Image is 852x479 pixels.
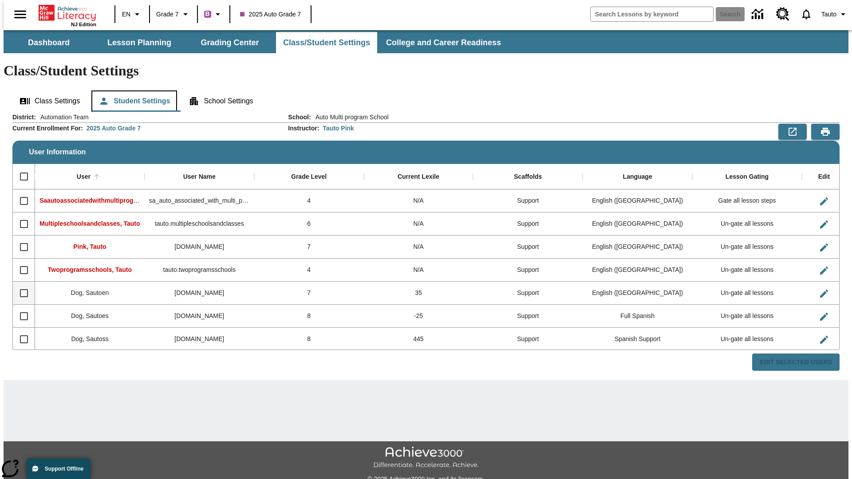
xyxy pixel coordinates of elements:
div: Current Lexile [398,173,439,181]
button: Open side menu [7,1,33,27]
button: Dashboard [4,32,93,53]
span: EN [122,10,130,19]
div: 6 [254,212,364,236]
div: SubNavbar [4,30,848,53]
button: Edit User [815,308,833,326]
button: Edit User [815,285,833,302]
div: 7 [254,236,364,259]
span: Automation Team [36,113,89,122]
div: sa_auto_associated_with_multi_program_classes [145,189,254,212]
a: Data Center [746,2,771,27]
div: Support [473,189,583,212]
div: User [77,173,91,181]
span: B [205,8,210,20]
button: Support Offline [27,459,91,479]
div: sautoss.dog [145,328,254,351]
div: 2025 Auto Grade 7 [87,124,141,133]
button: Export to CSV [778,124,807,140]
div: Un-gate all lessons [692,328,802,351]
span: NJ Edition [71,22,96,27]
div: 4 [254,259,364,282]
div: English (US) [583,259,692,282]
div: Support [473,282,583,305]
button: Print Preview [811,124,840,140]
div: tauto.multipleschoolsandclasses [145,212,254,236]
div: English (US) [583,282,692,305]
a: Home [39,4,96,22]
button: Grade: Grade 7, Select a grade [153,6,194,22]
div: Support [473,236,583,259]
div: Full Spanish [583,305,692,328]
button: Student Settings [91,90,177,112]
h1: Class/Student Settings [4,63,848,79]
div: Support [473,328,583,351]
button: Language: EN, Select a language [118,6,146,22]
button: Class/Student Settings [276,32,377,53]
button: College and Career Readiness [379,32,508,53]
h2: District : [12,114,36,121]
span: Support Offline [45,466,83,472]
button: Edit User [815,216,833,233]
div: sautoes.dog [145,305,254,328]
div: -25 [364,305,473,328]
div: 8 [254,328,364,351]
div: Un-gate all lessons [692,305,802,328]
div: Home [39,3,96,27]
div: User Information [12,113,840,371]
div: Un-gate all lessons [692,282,802,305]
div: sautoen.dog [145,282,254,305]
div: Grade Level [291,173,327,181]
button: Profile/Settings [818,6,852,22]
div: Un-gate all lessons [692,236,802,259]
span: Twoprogramsschools, Tauto [48,266,132,273]
h2: Current Enrollment For : [12,125,83,132]
div: User Name [183,173,216,181]
div: Edit [818,173,830,181]
span: Auto Multi program School [311,113,389,122]
div: Support [473,259,583,282]
span: Dog, Sautoss [71,335,108,342]
button: Edit User [815,192,833,210]
div: N/A [364,236,473,259]
span: Pink, Tauto [73,243,106,250]
div: Class/Student Settings [12,90,840,112]
div: Tauto Pink [323,124,354,133]
div: N/A [364,212,473,236]
img: Achieve3000 Differentiate Accelerate Achieve [373,447,479,469]
div: 8 [254,305,364,328]
button: Edit User [815,262,833,279]
span: 2025 Auto Grade 7 [240,10,301,19]
div: SubNavbar [4,32,509,53]
div: Lesson Gating [726,173,769,181]
div: tauto.pink [145,236,254,259]
button: Grading Center [185,32,274,53]
div: Support [473,305,583,328]
span: User Information [29,148,86,156]
div: Spanish Support [583,328,692,351]
span: Dog, Sautoen [71,289,109,296]
a: Notifications [795,3,818,26]
div: Language [623,173,652,181]
div: 7 [254,282,364,305]
h2: School : [288,114,311,121]
h2: Instructor : [288,125,319,132]
div: English (US) [583,236,692,259]
div: Support [473,212,583,236]
span: Grade 7 [156,10,179,19]
button: School Settings [181,90,260,112]
div: English (US) [583,189,692,212]
a: Resource Center, Will open in new tab [771,2,795,26]
div: 4 [254,189,364,212]
div: Un-gate all lessons [692,212,802,236]
div: 445 [364,328,473,351]
div: Un-gate all lessons [692,259,802,282]
div: N/A [364,189,473,212]
div: 35 [364,282,473,305]
div: tauto.twoprogramsschools [145,259,254,282]
input: search field [591,7,713,21]
div: Gate all lesson steps [692,189,802,212]
button: Class Settings [12,90,87,112]
button: Edit User [815,239,833,256]
span: Dog, Sautoes [71,312,109,319]
div: N/A [364,259,473,282]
